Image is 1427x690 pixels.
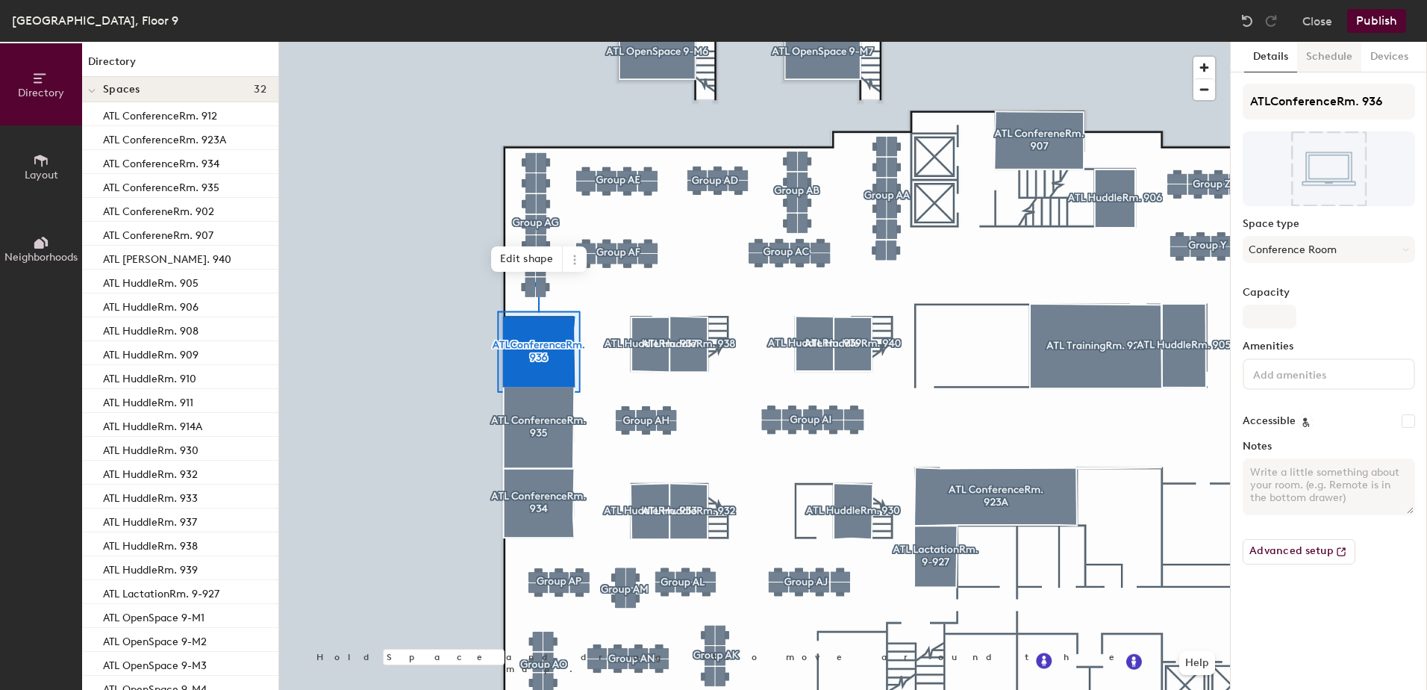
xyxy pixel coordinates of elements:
[254,84,266,96] span: 32
[12,11,178,30] div: [GEOGRAPHIC_DATA], Floor 9
[1361,42,1417,72] button: Devices
[103,320,199,338] p: ATL HuddleRm. 908
[103,368,196,385] p: ATL HuddleRm. 910
[103,655,207,672] p: ATL OpenSpace 9-M3
[1250,364,1384,382] input: Add amenities
[82,54,278,77] h1: Directory
[1243,218,1415,230] label: Space type
[103,535,198,553] p: ATL HuddleRm. 938
[103,416,202,433] p: ATL HuddleRm. 914A
[103,84,140,96] span: Spaces
[1297,42,1361,72] button: Schedule
[1244,42,1297,72] button: Details
[103,153,219,170] p: ATL ConferenceRm. 934
[103,488,198,505] p: ATL HuddleRm. 933
[103,512,197,529] p: ATL HuddleRm. 937
[103,105,217,122] p: ATL ConferenceRm. 912
[103,464,198,481] p: ATL HuddleRm. 932
[103,225,213,242] p: ATL ConfereneRm. 907
[103,177,219,194] p: ATL ConferenceRm. 935
[1243,131,1415,206] img: The space named ATLConferenceRm. 936
[103,392,193,409] p: ATL HuddleRm. 911
[1302,9,1332,33] button: Close
[103,607,204,624] p: ATL OpenSpace 9-M1
[1243,287,1415,299] label: Capacity
[1243,341,1415,352] label: Amenities
[103,129,226,146] p: ATL ConferenceRm. 923A
[1240,13,1255,28] img: Undo
[1243,539,1355,565] button: Advanced setup
[1179,651,1215,675] button: Help
[1264,13,1278,28] img: Redo
[491,246,563,272] span: Edit shape
[1243,441,1415,453] label: Notes
[1347,9,1406,33] button: Publish
[103,201,214,218] p: ATL ConfereneRm. 902
[1243,236,1415,263] button: Conference Room
[103,631,207,648] p: ATL OpenSpace 9-M2
[103,249,231,266] p: ATL [PERSON_NAME]. 940
[25,169,58,181] span: Layout
[103,344,199,361] p: ATL HuddleRm. 909
[1243,415,1296,427] label: Accessible
[103,296,199,314] p: ATL HuddleRm. 906
[103,440,199,457] p: ATL HuddleRm. 930
[18,87,64,99] span: Directory
[103,273,199,290] p: ATL HuddleRm. 905
[103,583,219,600] p: ATL LactationRm. 9-927
[103,559,198,576] p: ATL HuddleRm. 939
[4,251,78,264] span: Neighborhoods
